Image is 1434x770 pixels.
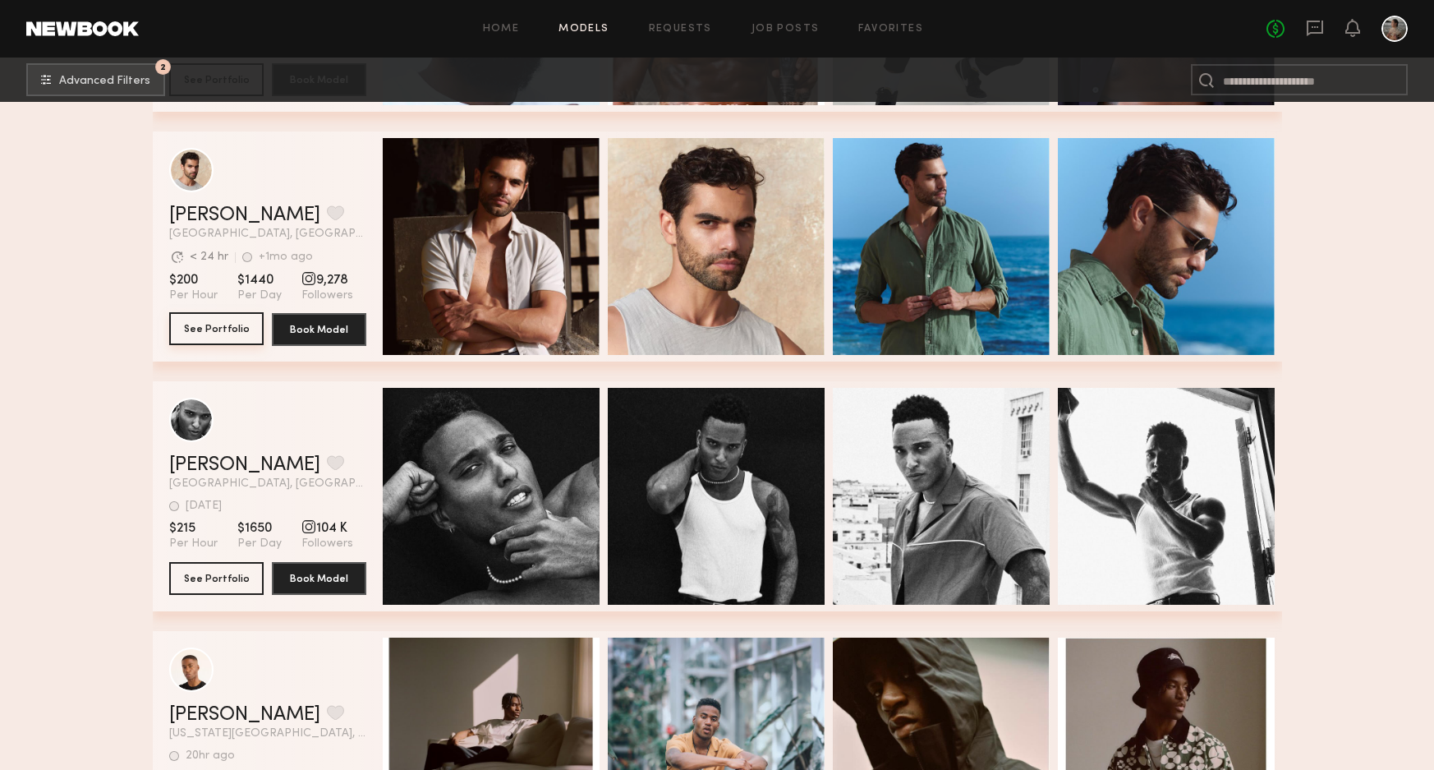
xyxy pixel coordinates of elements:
[160,63,166,71] span: 2
[483,24,520,35] a: Home
[751,24,820,35] a: Job Posts
[169,520,218,537] span: $215
[190,251,228,263] div: < 24 hr
[558,24,609,35] a: Models
[272,313,366,346] button: Book Model
[169,205,320,225] a: [PERSON_NAME]
[169,288,218,303] span: Per Hour
[237,520,282,537] span: $1650
[169,312,264,345] button: See Portfolio
[169,228,366,240] span: [GEOGRAPHIC_DATA], [GEOGRAPHIC_DATA]
[301,537,353,551] span: Followers
[259,251,313,263] div: +1mo ago
[237,288,282,303] span: Per Day
[649,24,712,35] a: Requests
[301,520,353,537] span: 104 K
[59,76,150,87] span: Advanced Filters
[169,455,320,475] a: [PERSON_NAME]
[301,288,353,303] span: Followers
[26,63,165,96] button: 2Advanced Filters
[301,272,353,288] span: 9,278
[169,728,366,740] span: [US_STATE][GEOGRAPHIC_DATA], [GEOGRAPHIC_DATA]
[186,500,222,512] div: [DATE]
[169,562,264,595] button: See Portfolio
[237,272,282,288] span: $1440
[237,537,282,551] span: Per Day
[858,24,923,35] a: Favorites
[169,478,366,490] span: [GEOGRAPHIC_DATA], [GEOGRAPHIC_DATA]
[272,562,366,595] button: Book Model
[169,705,320,725] a: [PERSON_NAME]
[186,750,235,762] div: 20hr ago
[169,272,218,288] span: $200
[169,537,218,551] span: Per Hour
[169,313,264,346] a: See Portfolio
